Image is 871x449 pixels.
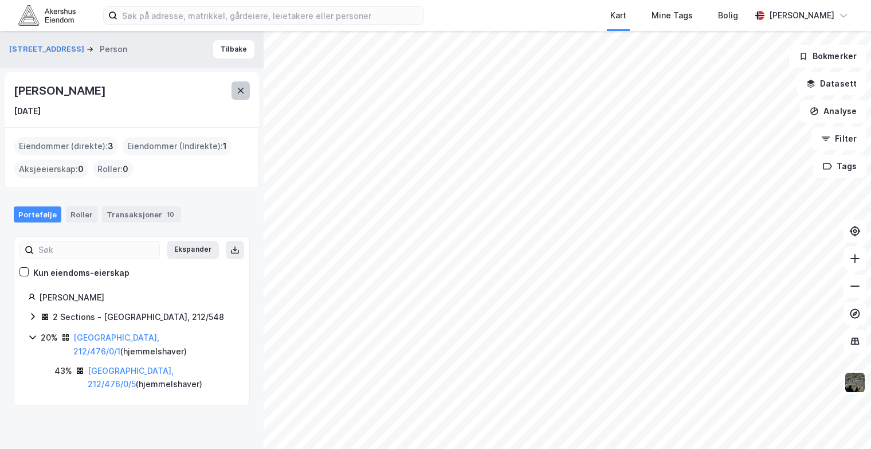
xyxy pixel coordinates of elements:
button: Bokmerker [789,45,866,68]
button: Tilbake [213,40,254,58]
div: [DATE] [14,104,41,118]
div: Eiendommer (Indirekte) : [123,137,232,155]
div: 20% [41,331,58,345]
button: Ekspander [167,241,219,259]
div: [PERSON_NAME] [39,291,236,304]
button: Filter [811,127,866,150]
div: Eiendommer (direkte) : [14,137,118,155]
div: Kart [610,9,626,22]
img: 9k= [844,372,866,393]
div: Portefølje [14,206,61,222]
div: ( hjemmelshaver ) [73,331,236,358]
a: [GEOGRAPHIC_DATA], 212/476/0/5 [88,366,174,389]
button: Analyse [800,100,866,123]
a: [GEOGRAPHIC_DATA], 212/476/0/1 [73,333,159,356]
span: 0 [78,162,84,176]
div: Kun eiendoms-eierskap [33,266,130,280]
span: 1 [223,139,227,153]
iframe: Chat Widget [814,394,871,449]
img: akershus-eiendom-logo.9091f326c980b4bce74ccdd9f866810c.svg [18,5,76,25]
div: Kontrollprogram for chat [814,394,871,449]
button: Datasett [797,72,866,95]
span: 3 [108,139,113,153]
div: Roller [66,206,97,222]
button: Tags [813,155,866,178]
div: ( hjemmelshaver ) [88,364,236,392]
div: [PERSON_NAME] [14,81,108,100]
span: 0 [123,162,128,176]
input: Søk på adresse, matrikkel, gårdeiere, leietakere eller personer [117,7,423,24]
div: Person [100,42,127,56]
div: Mine Tags [652,9,693,22]
div: 43% [54,364,72,378]
div: Bolig [718,9,738,22]
div: Aksjeeierskap : [14,160,88,178]
div: 10 [164,209,176,220]
div: 2 Sections - [GEOGRAPHIC_DATA], 212/548 [53,310,224,324]
div: Transaksjoner [102,206,181,222]
div: Roller : [93,160,133,178]
input: Søk [34,241,159,259]
button: [STREET_ADDRESS] [9,44,87,55]
div: [PERSON_NAME] [769,9,834,22]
